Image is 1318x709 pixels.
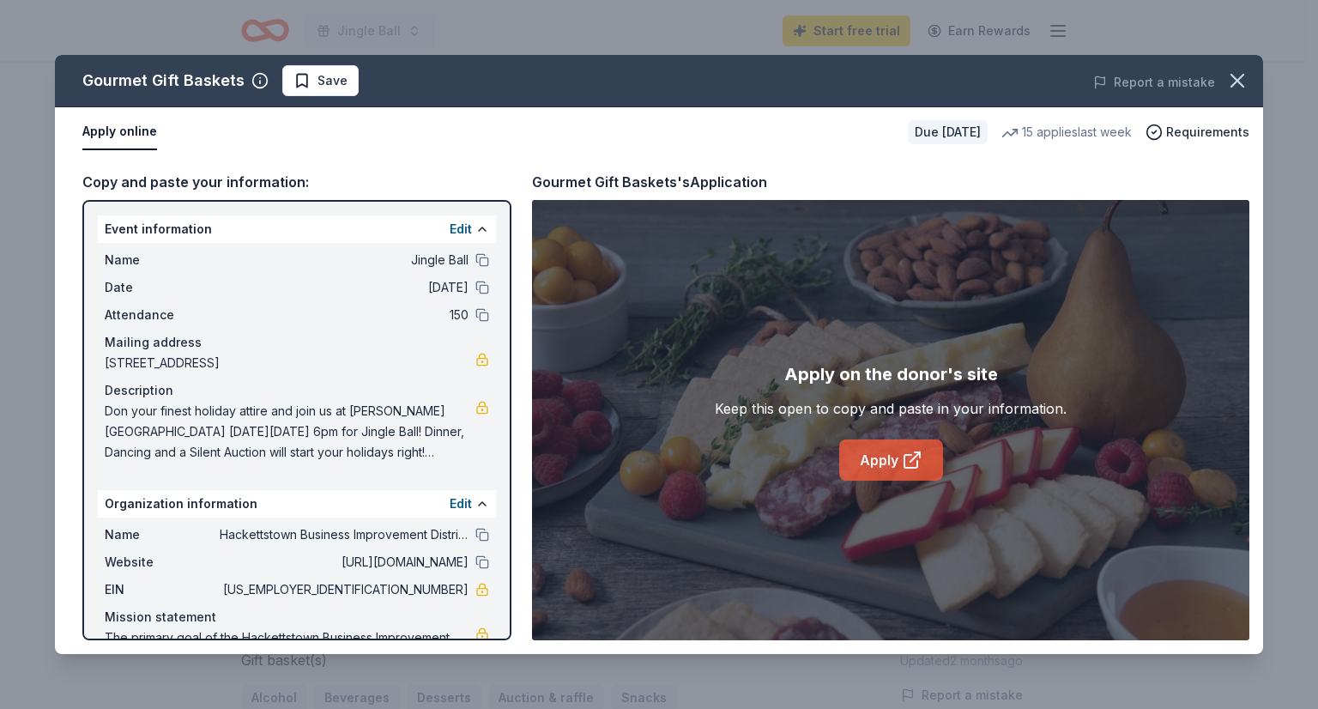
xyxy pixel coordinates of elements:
[450,494,472,514] button: Edit
[105,277,220,298] span: Date
[839,439,943,481] a: Apply
[105,332,489,353] div: Mailing address
[1166,122,1249,142] span: Requirements
[220,250,469,270] span: Jingle Ball
[282,65,359,96] button: Save
[105,380,489,401] div: Description
[105,305,220,325] span: Attendance
[715,398,1067,419] div: Keep this open to copy and paste in your information.
[82,67,245,94] div: Gourmet Gift Baskets
[784,361,998,388] div: Apply on the donor's site
[105,607,489,627] div: Mission statement
[98,215,496,243] div: Event information
[908,120,988,144] div: Due [DATE]
[105,552,220,573] span: Website
[317,70,348,91] span: Save
[220,579,469,600] span: [US_EMPLOYER_IDENTIFICATION_NUMBER]
[1001,122,1132,142] div: 15 applies last week
[532,171,767,193] div: Gourmet Gift Baskets's Application
[105,627,475,689] span: The primary goal of the Hackettstown Business Improvement District is to enhance the economic pot...
[220,305,469,325] span: 150
[1093,72,1215,93] button: Report a mistake
[105,401,475,463] span: Don your finest holiday attire and join us at [PERSON_NAME][GEOGRAPHIC_DATA] [DATE][DATE] 6pm for...
[105,353,475,373] span: [STREET_ADDRESS]
[1146,122,1249,142] button: Requirements
[105,250,220,270] span: Name
[82,171,511,193] div: Copy and paste your information:
[220,277,469,298] span: [DATE]
[105,524,220,545] span: Name
[98,490,496,518] div: Organization information
[220,552,469,573] span: [URL][DOMAIN_NAME]
[220,524,469,545] span: Hackettstown Business Improvement District
[450,219,472,239] button: Edit
[82,114,157,150] button: Apply online
[105,579,220,600] span: EIN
